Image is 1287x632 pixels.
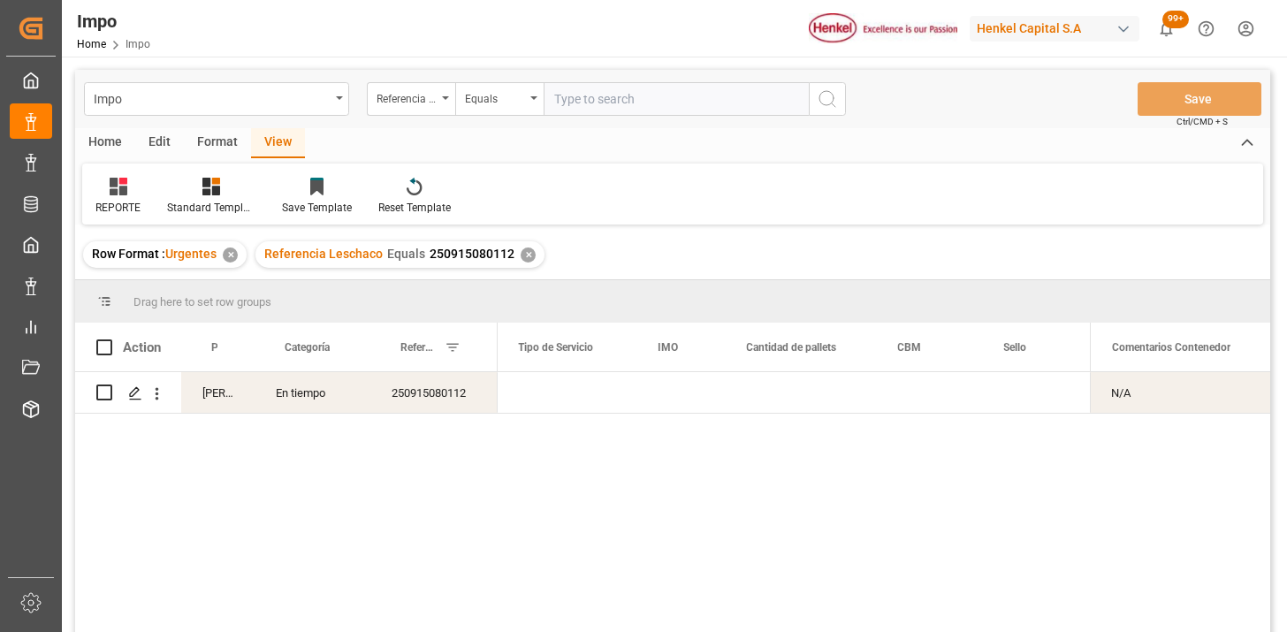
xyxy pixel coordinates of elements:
button: open menu [367,82,455,116]
div: Referencia Leschaco [377,87,437,107]
div: ✕ [223,247,238,263]
button: show 100 new notifications [1146,9,1186,49]
button: open menu [455,82,544,116]
span: Ctrl/CMD + S [1177,115,1228,128]
span: Row Format : [92,247,165,261]
div: View [251,128,305,158]
button: open menu [84,82,349,116]
button: search button [809,82,846,116]
span: Equals [387,247,425,261]
div: Press SPACE to select this row. [75,372,498,414]
span: Urgentes [165,247,217,261]
span: Persona responsable de seguimiento [211,341,217,354]
span: Categoría [285,341,330,354]
div: Impo [94,87,330,109]
div: Edit [135,128,184,158]
div: En tiempo [255,372,370,413]
span: 99+ [1162,11,1189,28]
button: Help Center [1186,9,1226,49]
div: [PERSON_NAME] [181,372,255,413]
div: Henkel Capital S.A [970,16,1139,42]
div: Reset Template [378,200,451,216]
div: REPORTE [95,200,141,216]
img: Henkel%20logo.jpg_1689854090.jpg [809,13,957,44]
div: Impo [77,8,150,34]
div: Standard Templates [167,200,255,216]
button: Henkel Capital S.A [970,11,1146,45]
span: Sello [1003,341,1026,354]
span: Drag here to set row groups [133,295,271,308]
span: CBM [897,341,921,354]
div: 250915080112 [370,372,498,413]
div: Press SPACE to select this row. [1090,372,1270,414]
input: Type to search [544,82,809,116]
span: IMO [658,341,678,354]
span: Cantidad de pallets [746,341,836,354]
span: Referencia Leschaco [400,341,438,354]
div: ✕ [521,247,536,263]
span: 250915080112 [430,247,514,261]
div: Equals [465,87,525,107]
div: Action [123,339,161,355]
div: Format [184,128,251,158]
a: Home [77,38,106,50]
div: Save Template [282,200,352,216]
div: N/A [1090,372,1270,413]
span: Comentarios Contenedor [1112,341,1230,354]
span: Tipo de Servicio [518,341,593,354]
button: Save [1138,82,1261,116]
span: Referencia Leschaco [264,247,383,261]
div: Home [75,128,135,158]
